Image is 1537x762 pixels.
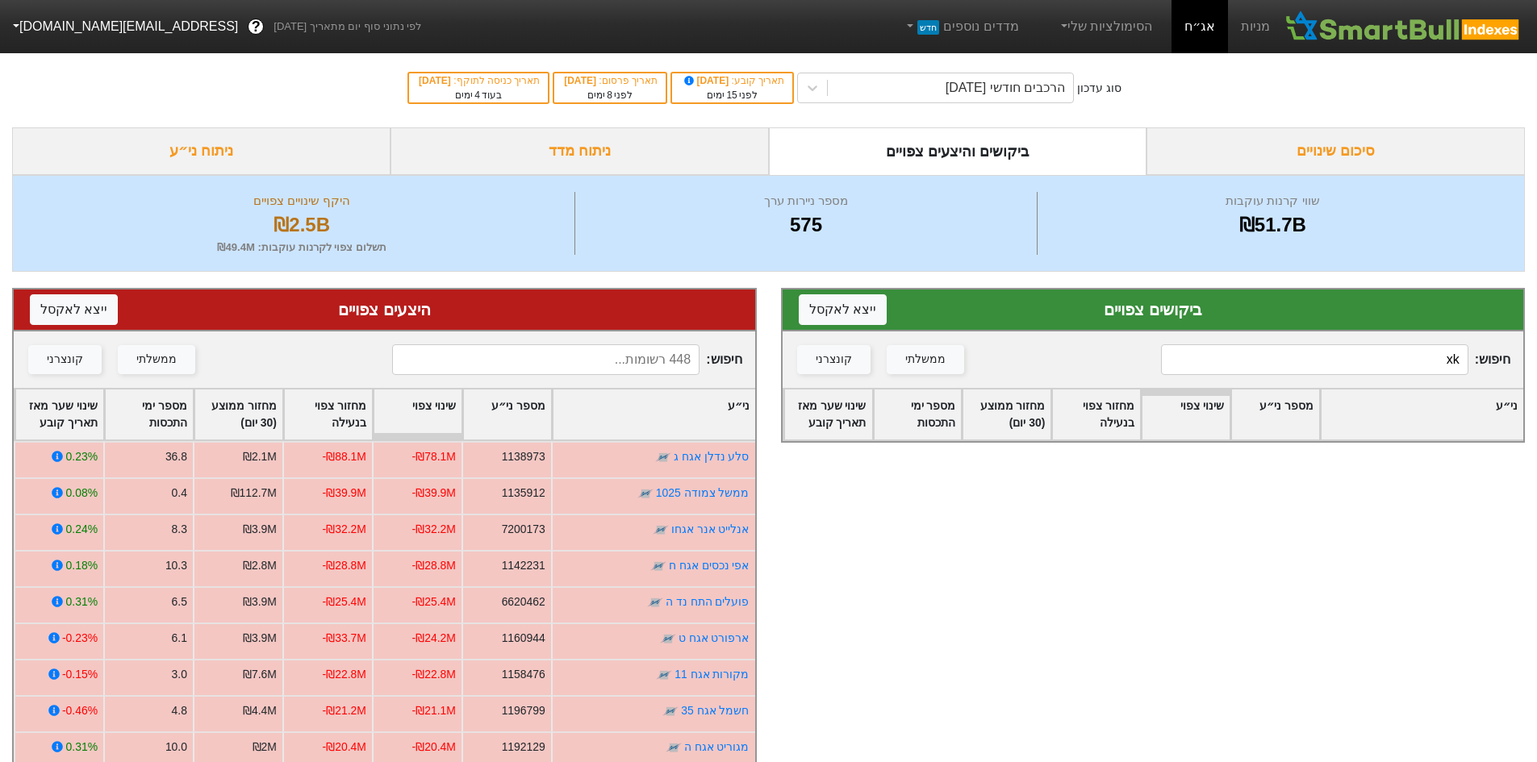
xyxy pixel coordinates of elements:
div: Toggle SortBy [784,389,872,439]
div: 6620462 [502,593,545,610]
div: -₪39.9M [412,485,456,502]
div: Toggle SortBy [463,389,551,439]
span: חיפוש : [392,344,741,375]
div: מספר ניירות ערך [579,192,1032,210]
div: ממשלתי [136,351,177,369]
a: אפי נכסים אגח ח [669,559,750,572]
div: Toggle SortBy [553,389,755,439]
div: Toggle SortBy [374,389,462,439]
button: קונצרני [28,345,102,374]
div: ₪51.7B [1042,210,1504,239]
span: חיפוש : [1161,344,1510,375]
img: tase link [650,558,666,574]
div: -₪28.8M [323,557,366,574]
img: tase link [662,703,679,719]
div: לפני ימים [562,88,658,102]
a: מגוריט אגח ה [684,740,750,753]
div: Toggle SortBy [963,389,1050,439]
div: ₪2.1M [243,448,277,465]
button: קונצרני [797,345,871,374]
img: SmartBull [1283,10,1524,43]
div: 3.0 [172,666,187,683]
img: tase link [637,485,654,502]
div: -₪32.2M [412,521,456,538]
div: 1158476 [502,666,545,683]
div: 1135912 [502,485,545,502]
div: ביקושים צפויים [799,298,1508,322]
div: -₪78.1M [412,448,456,465]
div: היצעים צפויים [30,298,739,322]
img: tase link [653,522,669,538]
div: Toggle SortBy [1321,389,1523,439]
span: לפי נתוני סוף יום מתאריך [DATE] [274,19,421,35]
div: -₪39.9M [323,485,366,502]
div: -0.46% [62,702,98,719]
div: -₪22.8M [323,666,366,683]
div: Toggle SortBy [874,389,962,439]
div: היקף שינויים צפויים [33,192,570,210]
div: 4.8 [172,702,187,719]
div: 10.0 [165,739,187,756]
span: חדש [917,20,939,35]
div: 575 [579,210,1032,239]
div: ₪2.8M [243,557,277,574]
span: [DATE] [682,75,732,86]
div: בעוד ימים [417,88,540,102]
input: 448 רשומות... [392,344,700,375]
div: -₪21.1M [412,702,456,719]
img: tase link [655,449,671,465]
div: 6.1 [172,630,187,647]
a: הסימולציות שלי [1051,10,1159,43]
a: מדדים נוספיםחדש [897,10,1025,43]
div: Toggle SortBy [1142,389,1230,439]
div: 0.24% [66,521,98,538]
span: 8 [607,90,612,101]
div: 0.23% [66,448,98,465]
div: ₪112.7M [231,485,277,502]
div: שווי קרנות עוקבות [1042,192,1504,210]
div: Toggle SortBy [105,389,193,439]
div: 7200173 [502,521,545,538]
div: -₪20.4M [323,739,366,756]
a: סלע נדלן אגח ג [674,450,750,463]
button: ייצא לאקסל [799,294,887,325]
div: קונצרני [816,351,852,369]
div: Toggle SortBy [1052,389,1140,439]
div: -₪25.4M [323,593,366,610]
div: תאריך פרסום : [562,73,658,88]
div: 0.4 [172,485,187,502]
button: ייצא לאקסל [30,294,118,325]
div: תשלום צפוי לקרנות עוקבות : ₪49.4M [33,239,570,256]
span: ? [252,16,261,38]
div: -0.23% [62,630,98,647]
div: הרכבים חודשי [DATE] [946,78,1065,98]
div: 1196799 [502,702,545,719]
span: [DATE] [564,75,599,86]
div: -₪24.2M [412,630,456,647]
div: לפני ימים [680,88,784,102]
div: -₪20.4M [412,739,456,756]
div: 0.31% [66,593,98,610]
div: ניתוח מדד [391,127,769,175]
a: ארפורט אגח ט [679,631,750,644]
div: 0.18% [66,557,98,574]
div: תאריך כניסה לתוקף : [417,73,540,88]
div: 6.5 [172,593,187,610]
div: -₪88.1M [323,448,366,465]
div: ₪4.4M [243,702,277,719]
div: -₪33.7M [323,630,366,647]
div: ₪2M [253,739,277,756]
div: ממשלתי [905,351,946,369]
a: ממשל צמודה 1025 [656,486,750,499]
button: ממשלתי [118,345,195,374]
img: tase link [666,739,682,756]
div: ₪7.6M [243,666,277,683]
div: Toggle SortBy [194,389,282,439]
div: 36.8 [165,448,187,465]
div: -₪25.4M [412,593,456,610]
div: 0.31% [66,739,98,756]
button: ממשלתי [887,345,964,374]
img: tase link [647,594,663,610]
div: -0.15% [62,666,98,683]
div: 10.3 [165,557,187,574]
